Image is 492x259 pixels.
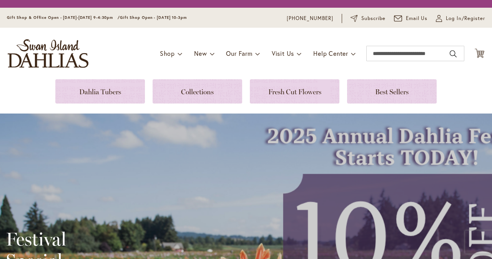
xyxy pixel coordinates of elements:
[272,49,294,57] span: Visit Us
[436,15,485,22] a: Log In/Register
[351,15,386,22] a: Subscribe
[287,15,333,22] a: [PHONE_NUMBER]
[446,15,485,22] span: Log In/Register
[160,49,175,57] span: Shop
[194,49,207,57] span: New
[226,49,252,57] span: Our Farm
[450,48,457,60] button: Search
[8,39,88,68] a: store logo
[406,15,428,22] span: Email Us
[7,15,120,20] span: Gift Shop & Office Open - [DATE]-[DATE] 9-4:30pm /
[120,15,187,20] span: Gift Shop Open - [DATE] 10-3pm
[313,49,348,57] span: Help Center
[394,15,428,22] a: Email Us
[361,15,386,22] span: Subscribe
